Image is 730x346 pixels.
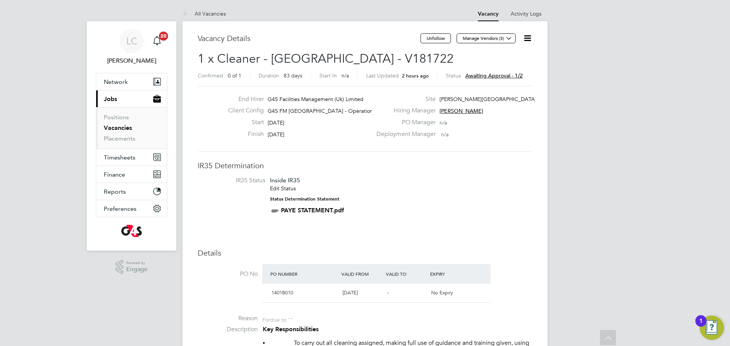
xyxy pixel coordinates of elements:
span: Awaiting approval - 1/2 [465,72,523,79]
a: 20 [149,29,165,53]
a: Go to home page [96,225,167,237]
button: Open Resource Center, 1 new notification [700,316,724,340]
a: LC[PERSON_NAME] [96,29,167,65]
span: [DATE] [343,289,358,296]
label: Status [446,72,461,79]
label: Finish [222,130,264,138]
nav: Main navigation [87,21,176,251]
span: [DATE] [268,119,284,126]
label: Last Updated [366,72,399,79]
div: 1 [699,321,703,331]
span: n/a [440,119,447,126]
label: IR35 Status [205,177,265,185]
label: Start [222,118,264,126]
a: Vacancies [104,124,132,131]
a: Vacancy [478,11,498,17]
label: Start In [319,72,337,79]
span: 0 of 1 [228,72,241,79]
span: Network [104,78,128,85]
label: Site [372,95,436,103]
a: Placements [104,135,135,142]
span: G4S FM [GEOGRAPHIC_DATA] - Operational [268,107,377,114]
span: [PERSON_NAME][GEOGRAPHIC_DATA] [440,96,536,103]
span: Preferences [104,205,136,212]
span: LC [126,36,137,46]
a: All Vacancies [182,10,226,17]
a: PAYE STATEMENT.pdf [281,207,344,214]
span: n/a [341,72,349,79]
span: 1 x Cleaner - [GEOGRAPHIC_DATA] - V181722 [198,51,454,66]
span: 2 hours ago [402,73,429,79]
span: 1401B010 [271,289,293,296]
span: G4S Facilities Management (Uk) Limited [268,96,363,103]
button: Timesheets [96,149,167,166]
div: For due to "" [262,314,293,323]
span: n/a [441,131,449,138]
a: Activity Logs [511,10,541,17]
label: PO No [198,270,258,278]
span: Timesheets [104,154,135,161]
button: Reports [96,183,167,200]
strong: Status Determination Statement [270,196,340,202]
span: Reports [104,188,126,195]
button: Preferences [96,200,167,217]
button: Manage Vendors (3) [457,33,516,43]
span: [PERSON_NAME] [440,107,483,114]
button: Finance [96,166,167,183]
img: g4s-logo-retina.png [121,225,142,237]
label: Duration [259,72,279,79]
label: Reason [198,314,258,322]
h3: Vacancy Details [198,33,421,43]
div: Valid To [384,267,428,281]
span: [DATE] [268,131,284,138]
div: Expiry [428,267,473,281]
div: PO Number [268,267,340,281]
span: No Expiry [431,289,453,296]
label: Deployment Manager [372,130,436,138]
span: Powered by [126,260,148,266]
label: Confirmed [198,72,223,79]
span: Jobs [104,95,117,103]
h3: IR35 Determination [198,161,532,171]
div: Jobs [96,107,167,149]
label: PO Manager [372,118,436,126]
span: - [387,289,389,296]
span: 83 days [284,72,302,79]
span: 20 [159,32,168,41]
button: Jobs [96,90,167,107]
span: Engage [126,266,148,273]
label: Description [198,325,258,333]
span: Finance [104,171,125,178]
span: Lilingxi Chen [96,56,167,65]
button: Unfollow [421,33,451,43]
a: Powered byEngage [116,260,148,274]
label: Hiring Manager [372,107,436,115]
button: Network [96,73,167,90]
div: Valid From [340,267,384,281]
span: Inside IR35 [270,177,300,184]
label: Client Config [222,107,264,115]
strong: Key Responsibilities [263,325,319,333]
label: End Hirer [222,95,264,103]
h3: Details [198,248,532,258]
a: Edit Status [270,185,296,192]
a: Positions [104,114,129,121]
